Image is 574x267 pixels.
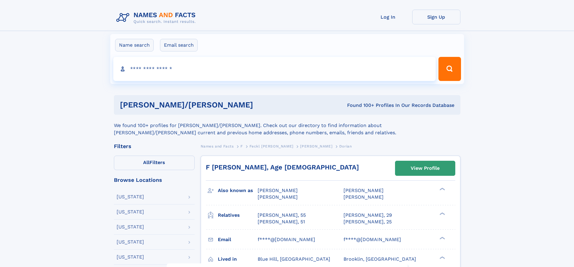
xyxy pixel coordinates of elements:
[160,39,198,51] label: Email search
[438,212,445,216] div: ❯
[117,225,144,229] div: [US_STATE]
[343,194,384,200] span: [PERSON_NAME]
[218,210,258,220] h3: Relatives
[240,144,243,148] span: F
[258,256,330,262] span: Blue Hill, [GEOGRAPHIC_DATA]
[300,144,332,148] span: [PERSON_NAME]
[258,194,298,200] span: [PERSON_NAME]
[120,101,300,109] h1: [PERSON_NAME]/[PERSON_NAME]
[300,102,454,109] div: Found 100+ Profiles In Our Records Database
[117,240,144,244] div: [US_STATE]
[412,10,460,24] a: Sign Up
[438,187,445,191] div: ❯
[115,39,154,51] label: Name search
[113,57,436,81] input: search input
[364,10,412,24] a: Log In
[249,142,293,150] a: Feckl [PERSON_NAME]
[201,142,234,150] a: Names and Facts
[143,160,149,165] span: All
[258,188,298,193] span: [PERSON_NAME]
[300,142,332,150] a: [PERSON_NAME]
[117,255,144,259] div: [US_STATE]
[438,57,461,81] button: Search Button
[249,144,293,148] span: Feckl [PERSON_NAME]
[411,161,440,175] div: View Profile
[339,144,352,148] span: Dorian
[114,115,460,136] div: We found 100+ profiles for [PERSON_NAME]/[PERSON_NAME]. Check out our directory to find informati...
[114,144,195,149] div: Filters
[114,10,201,26] img: Logo Names and Facts
[258,212,306,219] a: [PERSON_NAME], 55
[343,212,392,219] a: [PERSON_NAME], 29
[438,236,445,240] div: ❯
[218,254,258,264] h3: Lived in
[258,219,305,225] a: [PERSON_NAME], 51
[114,177,195,183] div: Browse Locations
[218,234,258,245] h3: Email
[114,156,195,170] label: Filters
[218,185,258,196] h3: Also known as
[438,256,445,259] div: ❯
[117,194,144,199] div: [US_STATE]
[343,188,384,193] span: [PERSON_NAME]
[343,256,416,262] span: Brooklin, [GEOGRAPHIC_DATA]
[395,161,455,175] a: View Profile
[206,163,359,171] a: F [PERSON_NAME], Age [DEMOGRAPHIC_DATA]
[343,219,392,225] a: [PERSON_NAME], 25
[240,142,243,150] a: F
[117,210,144,214] div: [US_STATE]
